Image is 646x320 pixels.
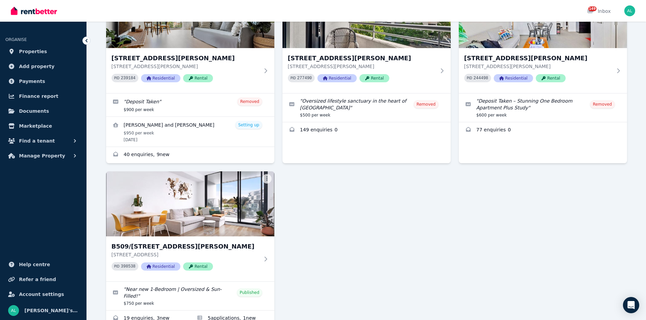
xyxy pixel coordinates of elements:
span: Residential [317,74,357,82]
code: 239184 [121,76,135,81]
span: Rental [536,74,566,82]
a: Edit listing: Deposit Taken – Stunning One Bedroom Apartment Plus Study [459,93,627,122]
a: Refer a friend [5,273,81,286]
code: 277490 [297,76,312,81]
small: PID [114,264,120,268]
a: Enquiries for 49/7-9 Gilbert Street, Dover Heights [106,147,274,163]
p: [STREET_ADDRESS] [112,251,259,258]
span: Payments [19,77,45,85]
a: Documents [5,104,81,118]
code: 244498 [473,76,488,81]
p: [STREET_ADDRESS][PERSON_NAME] [288,63,436,70]
span: [PERSON_NAME]'s LNS [24,306,78,315]
button: More options [262,174,272,184]
a: View details for Andrew Butler and Angela O’Connor [106,117,274,147]
h3: [STREET_ADDRESS][PERSON_NAME] [112,54,259,63]
span: Manage Property [19,152,65,160]
button: Find a tenant [5,134,81,148]
span: 149 [588,6,596,11]
a: Account settings [5,287,81,301]
span: Residential [141,74,180,82]
span: Rental [183,262,213,271]
img: Sydney Sotheby's LNS [8,305,19,316]
small: PID [467,76,472,80]
span: Add property [19,62,55,70]
p: [STREET_ADDRESS][PERSON_NAME] [112,63,259,70]
span: ORGANISE [5,37,27,42]
span: Rental [183,74,213,82]
h3: B509/[STREET_ADDRESS][PERSON_NAME] [112,242,259,251]
p: [STREET_ADDRESS][PERSON_NAME] [464,63,612,70]
a: Help centre [5,258,81,271]
a: Add property [5,60,81,73]
div: Inbox [587,8,611,15]
a: Edit listing: Near new 1-Bedroom | Oversized & Sun-Filled! [106,282,274,310]
span: Finance report [19,92,58,100]
div: Open Intercom Messenger [623,297,639,313]
small: PID [291,76,296,80]
a: B509/5 Mooramba Rd, Dee WhyB509/[STREET_ADDRESS][PERSON_NAME][STREET_ADDRESS]PID 398538Residentia... [106,171,274,281]
span: Residential [141,262,180,271]
a: Enquiries for 314/1 Sergeants Lane, St Leonards [282,122,451,138]
h3: [STREET_ADDRESS][PERSON_NAME] [288,54,436,63]
span: Help centre [19,260,50,269]
a: Finance report [5,89,81,103]
a: Marketplace [5,119,81,133]
img: RentBetter [11,6,57,16]
span: Documents [19,107,49,115]
span: Marketplace [19,122,52,130]
code: 398538 [121,264,135,269]
a: Properties [5,45,81,58]
span: Find a tenant [19,137,55,145]
span: Residential [494,74,533,82]
h3: [STREET_ADDRESS][PERSON_NAME] [464,54,612,63]
small: PID [114,76,120,80]
a: Edit listing: Deposit Taken [106,93,274,116]
span: Account settings [19,290,64,298]
span: Properties [19,47,47,56]
img: B509/5 Mooramba Rd, Dee Why [106,171,274,236]
a: Payments [5,74,81,88]
span: Refer a friend [19,275,56,283]
button: Manage Property [5,149,81,163]
a: Enquiries for 601/1 Bruce Bennetts Place, Maroubra [459,122,627,138]
a: Edit listing: Oversized lifestyle sanctuary in the heart of St Leonards [282,93,451,122]
img: Sydney Sotheby's LNS [624,5,635,16]
span: Rental [359,74,389,82]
